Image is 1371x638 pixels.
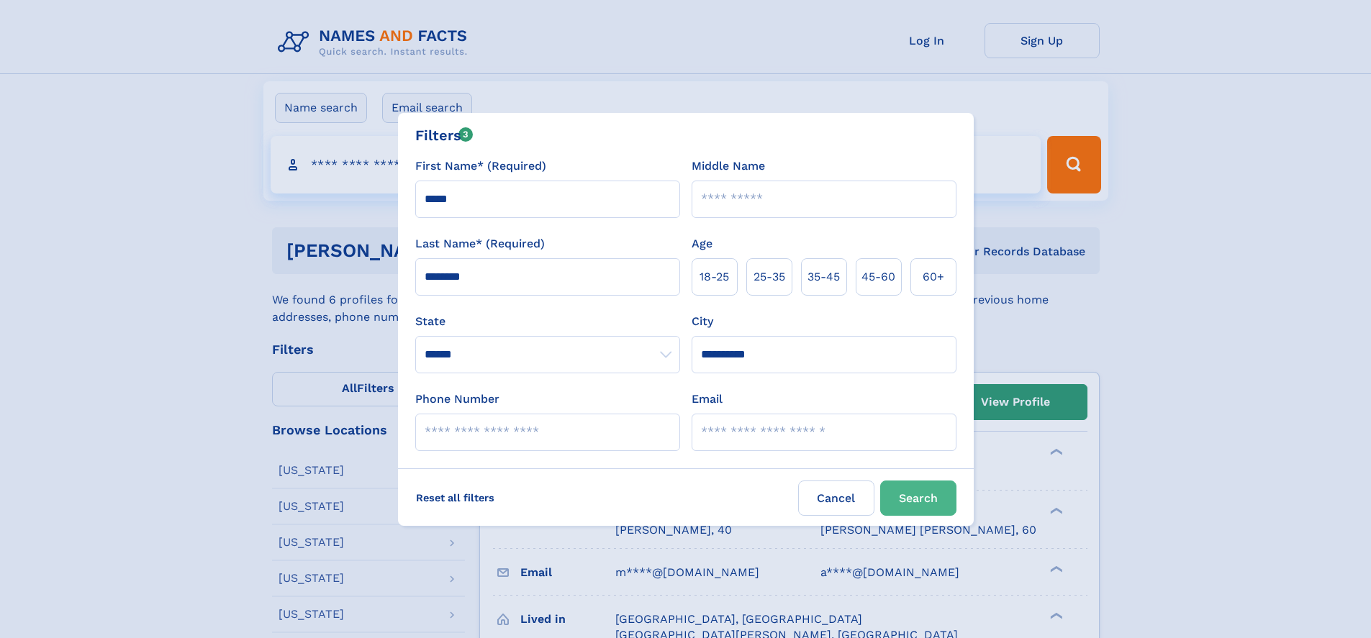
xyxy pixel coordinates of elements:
[415,313,680,330] label: State
[692,158,765,175] label: Middle Name
[692,391,723,408] label: Email
[692,313,713,330] label: City
[807,268,840,286] span: 35‑45
[861,268,895,286] span: 45‑60
[415,158,546,175] label: First Name* (Required)
[415,124,474,146] div: Filters
[798,480,874,516] label: Cancel
[754,268,785,286] span: 25‑35
[923,268,944,286] span: 60+
[700,268,729,286] span: 18‑25
[880,480,956,516] button: Search
[415,391,499,408] label: Phone Number
[692,235,712,252] label: Age
[415,235,545,252] label: Last Name* (Required)
[407,480,504,515] label: Reset all filters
